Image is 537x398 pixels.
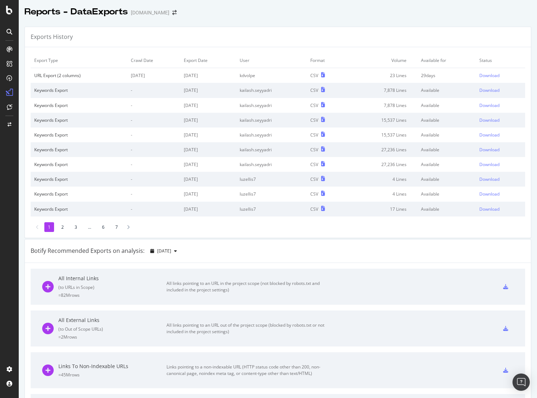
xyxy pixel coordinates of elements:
[421,147,472,153] div: Available
[476,53,525,68] td: Status
[479,132,500,138] div: Download
[34,161,124,167] div: Keywords Export
[58,275,167,282] div: All Internal Links
[127,142,180,157] td: -
[127,187,180,201] td: -
[34,176,124,182] div: Keywords Export
[479,147,500,153] div: Download
[236,68,307,83] td: kdvolpe
[503,368,508,373] div: csv-export
[180,202,236,216] td: [DATE]
[503,326,508,331] div: csv-export
[167,322,329,335] div: All links pointing to an URL out of the project scope (blocked by robots.txt or not included in t...
[310,117,318,123] div: CSV
[34,117,124,123] div: Keywords Export
[479,87,522,93] a: Download
[127,202,180,216] td: -
[346,128,418,142] td: 15,537 Lines
[112,222,121,232] li: 7
[479,161,500,167] div: Download
[180,98,236,113] td: [DATE]
[58,363,167,370] div: Links To Non-Indexable URLs
[421,176,472,182] div: Available
[180,157,236,172] td: [DATE]
[479,72,500,79] div: Download
[421,206,472,212] div: Available
[58,222,67,232] li: 2
[127,157,180,172] td: -
[310,87,318,93] div: CSV
[479,176,522,182] a: Download
[58,292,167,298] div: = 82M rows
[127,83,180,98] td: -
[479,161,522,167] a: Download
[479,102,522,108] a: Download
[236,187,307,201] td: luzellis7
[310,176,318,182] div: CSV
[34,206,124,212] div: Keywords Export
[58,372,167,378] div: = 45M rows
[421,117,472,123] div: Available
[236,53,307,68] td: User
[417,53,476,68] td: Available for
[127,68,180,83] td: [DATE]
[58,317,167,324] div: All External Links
[34,72,124,79] div: URL Export (2 columns)
[71,222,81,232] li: 3
[479,117,500,123] div: Download
[84,222,95,232] li: ...
[180,113,236,128] td: [DATE]
[25,6,128,18] div: Reports - DataExports
[127,53,180,68] td: Crawl Date
[147,245,180,257] button: [DATE]
[346,142,418,157] td: 27,236 Lines
[479,206,522,212] a: Download
[167,364,329,377] div: Links pointing to a non-indexable URL (HTTP status code other than 200, non-canonical page, noind...
[98,222,108,232] li: 6
[127,98,180,113] td: -
[421,102,472,108] div: Available
[346,98,418,113] td: 7,878 Lines
[346,172,418,187] td: 4 Lines
[503,284,508,289] div: csv-export
[479,191,500,197] div: Download
[236,83,307,98] td: kailash.seyyadri
[34,87,124,93] div: Keywords Export
[236,128,307,142] td: kailash.seyyadri
[34,191,124,197] div: Keywords Export
[236,142,307,157] td: kailash.seyyadri
[44,222,54,232] li: 1
[58,326,167,332] div: ( to Out of Scope URLs )
[157,248,171,254] span: 2025 Jun. 24th
[421,191,472,197] div: Available
[180,142,236,157] td: [DATE]
[310,72,318,79] div: CSV
[34,102,124,108] div: Keywords Export
[58,334,167,340] div: = 2M rows
[421,161,472,167] div: Available
[310,191,318,197] div: CSV
[479,72,522,79] a: Download
[346,202,418,216] td: 17 Lines
[307,53,346,68] td: Format
[180,172,236,187] td: [DATE]
[479,102,500,108] div: Download
[58,284,167,290] div: ( to URLs in Scope )
[421,132,472,138] div: Available
[236,157,307,172] td: kailash.seyyadri
[417,68,476,83] td: 29 days
[310,132,318,138] div: CSV
[346,113,418,128] td: 15,537 Lines
[310,102,318,108] div: CSV
[310,161,318,167] div: CSV
[346,53,418,68] td: Volume
[346,83,418,98] td: 7,878 Lines
[236,172,307,187] td: luzellis7
[180,83,236,98] td: [DATE]
[167,280,329,293] div: All links pointing to an URL in the project scope (not blocked by robots.txt and included in the ...
[180,187,236,201] td: [DATE]
[346,68,418,83] td: 23 Lines
[479,147,522,153] a: Download
[131,9,169,16] div: [DOMAIN_NAME]
[479,191,522,197] a: Download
